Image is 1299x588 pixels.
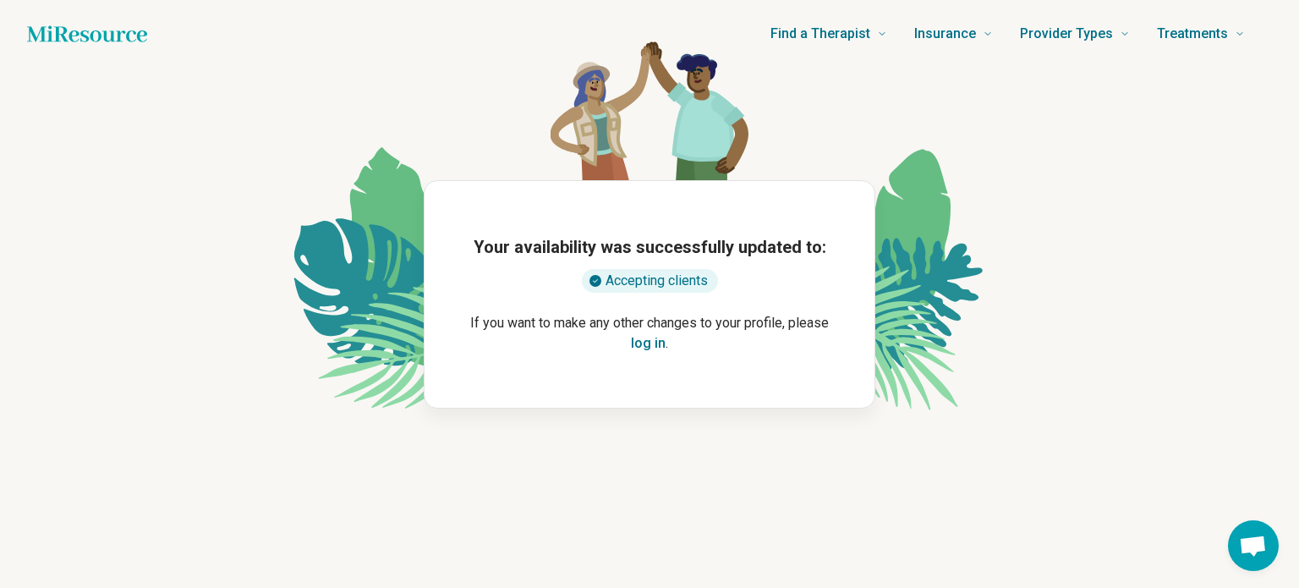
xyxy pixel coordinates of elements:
[452,313,847,354] p: If you want to make any other changes to your profile, please .
[1228,520,1279,571] div: Open chat
[631,333,666,354] button: log in
[582,269,718,293] div: Accepting clients
[770,22,870,46] span: Find a Therapist
[914,22,976,46] span: Insurance
[1157,22,1228,46] span: Treatments
[474,235,826,259] h1: Your availability was successfully updated to:
[1020,22,1113,46] span: Provider Types
[27,17,147,51] a: Home page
